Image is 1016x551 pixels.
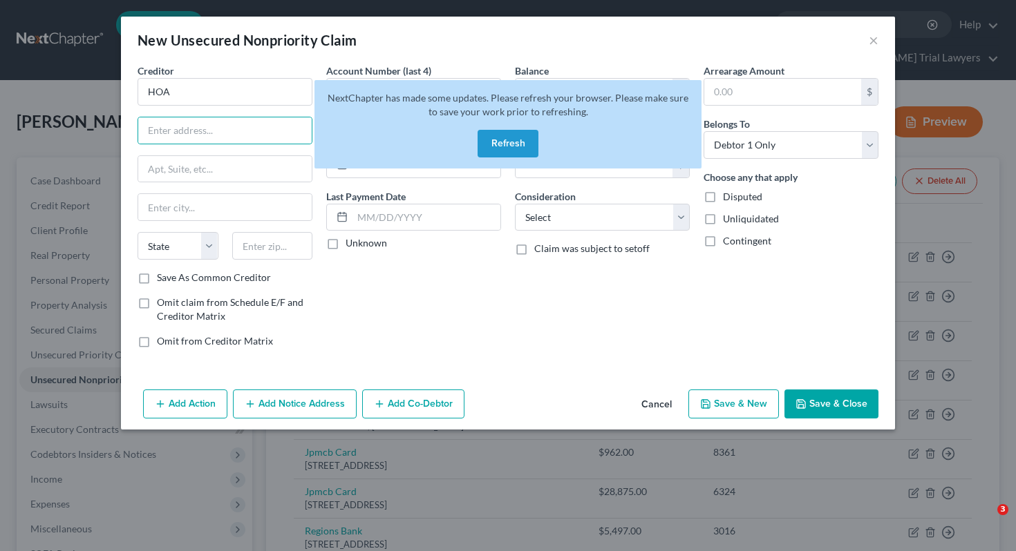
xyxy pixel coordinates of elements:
[704,170,798,184] label: Choose any that apply
[478,130,538,157] button: Refresh
[352,204,500,231] input: MM/DD/YYYY
[784,389,878,418] button: Save & Close
[997,504,1008,515] span: 3
[630,391,683,418] button: Cancel
[704,79,861,105] input: 0.00
[138,117,312,144] input: Enter address...
[157,296,303,322] span: Omit claim from Schedule E/F and Creditor Matrix
[723,235,771,246] span: Contingent
[138,78,312,106] input: Search creditor by name...
[723,213,779,224] span: Unliquidated
[233,389,357,418] button: Add Notice Address
[672,79,689,105] div: $
[723,191,762,202] span: Disputed
[138,30,357,50] div: New Unsecured Nonpriority Claim
[157,335,273,347] span: Omit from Creditor Matrix
[362,389,464,418] button: Add Co-Debtor
[328,92,688,117] span: NextChapter has made some updates. Please refresh your browser. Please make sure to save your wor...
[861,79,878,105] div: $
[704,118,750,130] span: Belongs To
[138,156,312,182] input: Apt, Suite, etc...
[326,189,406,204] label: Last Payment Date
[346,236,387,250] label: Unknown
[515,64,549,78] label: Balance
[143,389,227,418] button: Add Action
[232,232,313,260] input: Enter zip...
[326,78,501,106] input: XXXX
[688,389,779,418] button: Save & New
[869,32,878,48] button: ×
[326,64,431,78] label: Account Number (last 4)
[157,271,271,284] label: Save As Common Creditor
[534,242,650,254] span: Claim was subject to setoff
[138,194,312,220] input: Enter city...
[516,79,672,105] input: 0.00
[515,189,576,204] label: Consideration
[138,65,174,77] span: Creditor
[969,504,1002,537] iframe: Intercom live chat
[704,64,784,78] label: Arrearage Amount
